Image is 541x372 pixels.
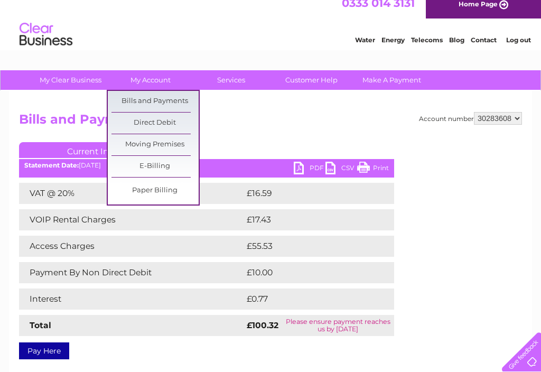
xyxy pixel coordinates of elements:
[325,162,357,177] a: CSV
[111,180,199,201] a: Paper Billing
[268,70,355,90] a: Customer Help
[19,289,244,310] td: Interest
[19,112,522,132] h2: Bills and Payments
[111,113,199,134] a: Direct Debit
[22,6,521,51] div: Clear Business is a trading name of Verastar Limited (registered in [GEOGRAPHIC_DATA] No. 3667643...
[342,5,415,18] a: 0333 014 3131
[348,70,435,90] a: Make A Payment
[282,315,395,336] td: Please ensure payment reaches us by [DATE]
[19,27,73,60] img: logo.png
[381,45,405,53] a: Energy
[30,320,51,330] strong: Total
[19,142,178,158] a: Current Invoice
[449,45,464,53] a: Blog
[355,45,375,53] a: Water
[111,156,199,177] a: E-Billing
[19,262,244,283] td: Payment By Non Direct Debit
[111,134,199,155] a: Moving Premises
[19,236,244,257] td: Access Charges
[19,209,244,230] td: VOIP Rental Charges
[27,70,114,90] a: My Clear Business
[471,45,497,53] a: Contact
[188,70,275,90] a: Services
[506,45,531,53] a: Log out
[111,91,199,112] a: Bills and Payments
[244,209,371,230] td: £17.43
[294,162,325,177] a: PDF
[19,342,69,359] a: Pay Here
[19,183,244,204] td: VAT @ 20%
[247,320,278,330] strong: £100.32
[19,162,394,169] div: [DATE]
[107,70,194,90] a: My Account
[419,112,522,125] div: Account number
[24,161,79,169] b: Statement Date:
[244,236,372,257] td: £55.53
[244,289,369,310] td: £0.77
[357,162,389,177] a: Print
[411,45,443,53] a: Telecoms
[244,262,372,283] td: £10.00
[244,183,372,204] td: £16.59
